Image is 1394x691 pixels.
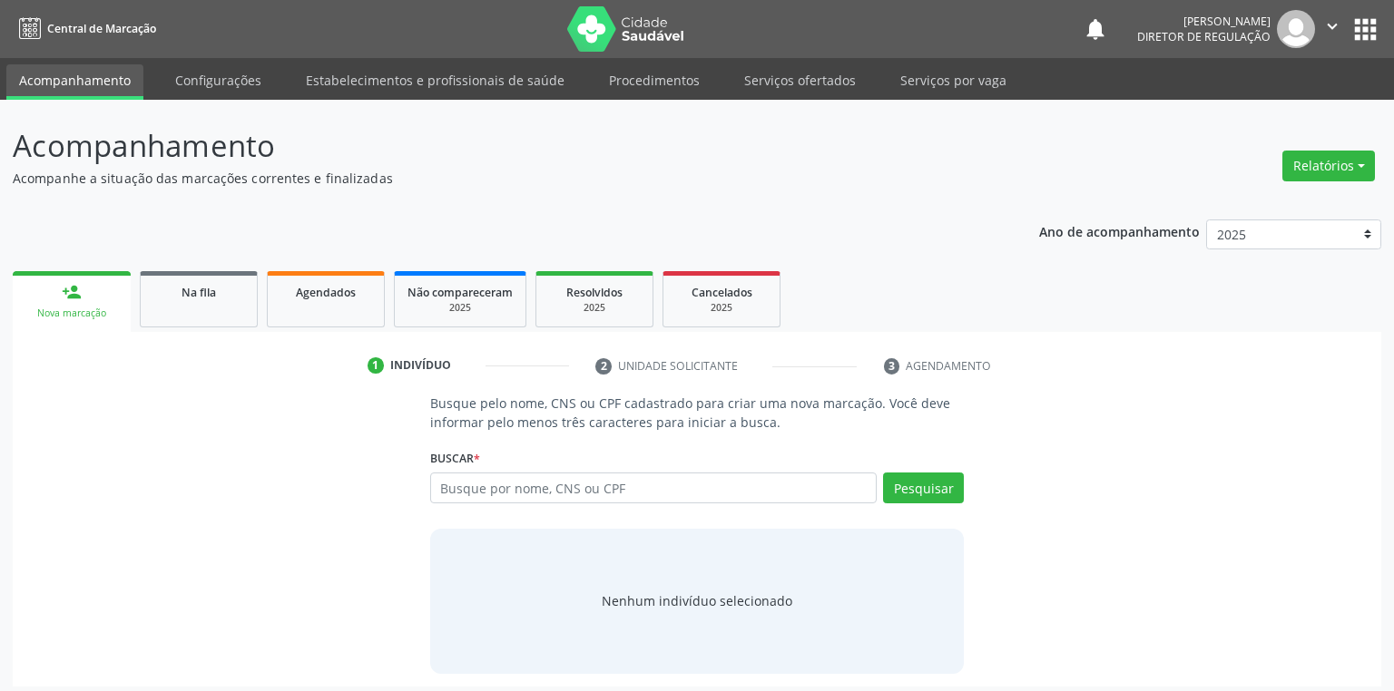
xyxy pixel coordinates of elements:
p: Ano de acompanhamento [1039,219,1200,242]
input: Busque por nome, CNS ou CPF [430,472,878,503]
button:  [1315,10,1350,48]
a: Estabelecimentos e profissionais de saúde [293,64,577,96]
span: Diretor de regulação [1137,29,1271,44]
label: Buscar [430,444,480,472]
a: Acompanhamento [6,64,143,100]
div: 2025 [549,301,640,315]
div: 2025 [676,301,767,315]
span: Não compareceram [407,285,513,300]
span: Resolvidos [566,285,623,300]
span: Agendados [296,285,356,300]
button: apps [1350,14,1381,45]
div: Nenhum indivíduo selecionado [602,591,792,610]
div: 2025 [407,301,513,315]
i:  [1322,16,1342,36]
a: Configurações [162,64,274,96]
button: Pesquisar [883,472,964,503]
p: Acompanhe a situação das marcações correntes e finalizadas [13,169,971,188]
span: Cancelados [692,285,752,300]
a: Serviços ofertados [731,64,869,96]
img: img [1277,10,1315,48]
a: Serviços por vaga [888,64,1019,96]
button: notifications [1083,16,1108,42]
div: 1 [368,357,384,374]
span: Central de Marcação [47,21,156,36]
p: Acompanhamento [13,123,971,169]
a: Central de Marcação [13,14,156,44]
div: Nova marcação [25,307,118,320]
span: Na fila [182,285,216,300]
div: [PERSON_NAME] [1137,14,1271,29]
p: Busque pelo nome, CNS ou CPF cadastrado para criar uma nova marcação. Você deve informar pelo men... [430,394,965,432]
div: Indivíduo [390,357,451,374]
button: Relatórios [1282,151,1375,181]
a: Procedimentos [596,64,712,96]
div: person_add [62,282,82,302]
